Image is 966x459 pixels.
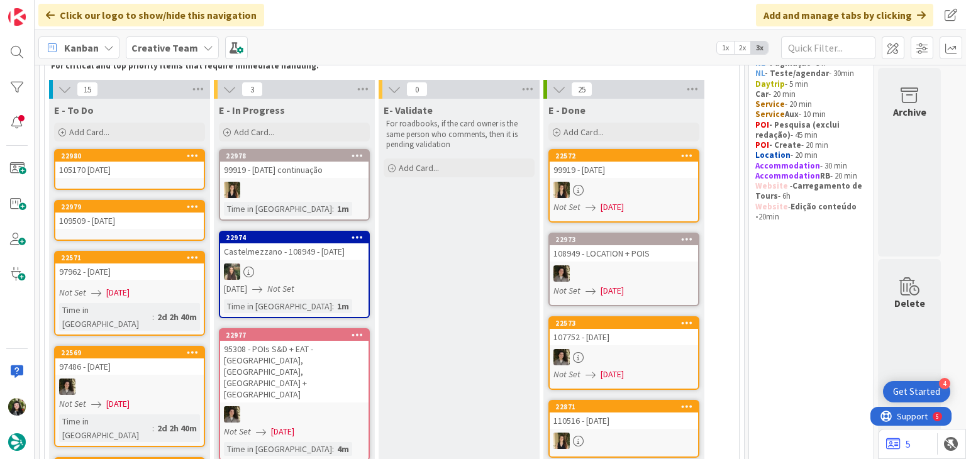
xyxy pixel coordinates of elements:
span: Kanban [64,40,99,55]
strong: - Pesquisa (exclui redação) [755,119,841,140]
div: 22979 [55,201,204,213]
strong: Carregamento de Tours [755,180,864,201]
img: MS [553,265,570,282]
div: Time in [GEOGRAPHIC_DATA] [224,442,332,456]
img: MS [59,379,75,395]
a: 22573107752 - [DATE]MSNot Set[DATE] [548,316,699,390]
i: Not Set [553,368,580,380]
i: Not Set [59,398,86,409]
span: [DATE] [601,284,624,297]
div: 2297899919 - [DATE] continuação [220,150,369,178]
p: - 30min [755,69,867,79]
div: Time in [GEOGRAPHIC_DATA] [224,202,332,216]
div: 5 [65,5,69,15]
div: 1m [334,299,352,313]
strong: Daytrip [755,79,785,89]
a: 5 [886,436,911,451]
img: avatar [8,433,26,451]
div: 22979109509 - [DATE] [55,201,204,229]
div: 22977 [220,329,369,341]
div: Open Get Started checklist, remaining modules: 4 [883,381,950,402]
div: 22980105170 [DATE] [55,150,204,178]
i: Not Set [59,287,86,298]
p: - 20 min [755,171,867,181]
div: 22973 [550,234,698,245]
i: Not Set [553,285,580,296]
div: 97962 - [DATE] [55,263,204,280]
a: 2256997486 - [DATE]MSNot Set[DATE]Time in [GEOGRAPHIC_DATA]:2d 2h 40m [54,346,205,447]
div: 4m [334,442,352,456]
div: 2257197962 - [DATE] [55,252,204,280]
div: 22973108949 - LOCATION + POIS [550,234,698,262]
a: 22973108949 - LOCATION + POISMSNot Set[DATE] [548,233,699,306]
img: Visit kanbanzone.com [8,8,26,26]
div: 97486 - [DATE] [55,358,204,375]
strong: Aux [785,109,799,119]
div: 99919 - [DATE] continuação [220,162,369,178]
div: Castelmezzano - 108949 - [DATE] [220,243,369,260]
img: SP [553,182,570,198]
div: MS [550,349,698,365]
span: 25 [571,82,592,97]
span: : [332,202,334,216]
span: : [152,421,154,435]
span: E - To Do [54,104,94,116]
span: Support [26,2,57,17]
p: - 30 min [755,161,867,171]
strong: Car [755,89,769,99]
div: MS [55,379,204,395]
div: 22571 [55,252,204,263]
span: 2x [734,41,751,54]
input: Quick Filter... [781,36,875,59]
span: E - Done [548,104,586,116]
div: Click our logo to show/hide this navigation [38,4,264,26]
a: 22980105170 [DATE] [54,149,205,190]
div: Time in [GEOGRAPHIC_DATA] [224,299,332,313]
img: MS [224,406,240,423]
div: Archive [893,104,926,119]
div: 22572 [550,150,698,162]
div: IG [220,263,369,280]
span: : [332,442,334,456]
div: 22573 [550,318,698,329]
strong: Website [755,201,788,212]
img: SP [553,433,570,449]
a: 2257197962 - [DATE]Not Set[DATE]Time in [GEOGRAPHIC_DATA]:2d 2h 40m [54,251,205,336]
img: MS [553,349,570,365]
div: 108949 - LOCATION + POIS [550,245,698,262]
p: - 20 min [755,89,867,99]
i: Not Set [553,201,580,213]
div: 1m [334,202,352,216]
p: - 20min [755,202,867,223]
img: SP [224,182,240,198]
span: [DATE] [106,397,130,411]
div: Delete [894,296,925,311]
span: 1x [717,41,734,54]
strong: Website [755,180,788,191]
div: 22571 [61,253,204,262]
strong: Service [755,109,785,119]
b: Creative Team [131,41,198,54]
div: 22573 [555,319,698,328]
div: 22569 [61,348,204,357]
strong: - Create [769,140,801,150]
div: 22573107752 - [DATE] [550,318,698,345]
span: E- Validate [384,104,433,116]
span: 3 [241,82,263,97]
p: - 45 min [755,120,867,141]
img: IG [224,263,240,280]
div: 22871 [550,401,698,412]
strong: Edição conteúdo - [755,201,858,222]
span: Add Card... [399,162,439,174]
i: Not Set [224,426,251,437]
span: Add Card... [563,126,604,138]
p: - 10 min [755,109,867,119]
span: [DATE] [224,282,247,296]
i: Not Set [267,283,294,294]
span: Add Card... [234,126,274,138]
div: 2297795308 - POIs S&D + EAT - [GEOGRAPHIC_DATA], [GEOGRAPHIC_DATA], [GEOGRAPHIC_DATA] + [GEOGRAPH... [220,329,369,402]
div: MS [220,406,369,423]
span: [DATE] [601,201,624,214]
a: 2257299919 - [DATE]SPNot Set[DATE] [548,149,699,223]
span: : [152,310,154,324]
